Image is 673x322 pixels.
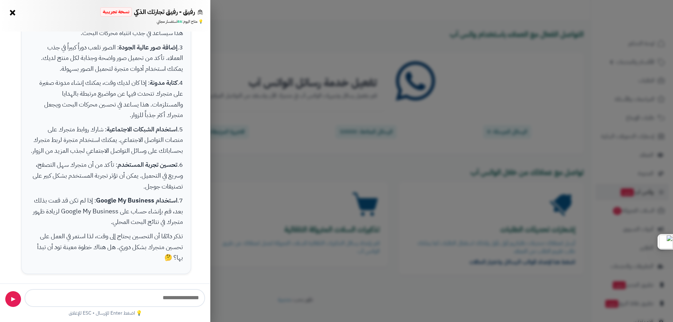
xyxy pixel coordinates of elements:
[197,9,203,15] img: rafeek icon
[11,295,15,303] span: ▶
[150,78,177,87] strong: كتابة مدونة
[107,124,177,134] strong: استخدام الشبكات الاجتماعية
[29,195,183,227] p: 7. : إذا لم تكن قد قمت بذلك بعد، قم بإنشاء حساب على Google My Business لزيادة ظهور متجرك في نتائج...
[29,42,183,74] p: 3. : الصور تلعب دوراً كبيراً في جذب العملاء. تأكد من تحميل صور واضحة وجذابة لكل منتج لديك. يمكنك ...
[177,19,182,25] strong: 46
[7,19,203,25] div: 💡 متاح اليوم: استفسار مجاني
[29,231,183,263] p: تذكر دائمًا أن التحسين يحتاج إلى وقت، لذا استمر في العمل على تحسين متجرك بشكل دوري. هل هناك خطوة ...
[5,291,21,307] button: ▶
[134,7,195,16] span: رفيق - رفيق تجارتك الذكي
[100,7,132,16] span: نسخة تجريبية
[119,42,177,52] strong: إضافة صور عالية الجودة
[7,7,18,18] button: ×
[29,159,183,192] p: 6. : تأكد من أن متجرك سهل التصفح، وسريع في التحميل. يمكن أن تؤثر تجربة المستخدم بشكل كبير على تصن...
[29,77,183,120] p: 4. : إذا كان لديك وقت، يمكنك إنشاء مدونة صغيرة على متجرك تتحدث فيها عن مواضيع مرتبطة بالهدايا وال...
[29,124,183,156] p: 5. : شارك روابط متجرك على منصات التواصل الاجتماعي. يمكنك استخدام متجرة لربط متجرك بحساباتك على وس...
[5,310,205,317] div: 💡 اضغط Enter للإرسال • ESC للإغلاق
[117,160,177,169] strong: تحسين تجربة المستخدم
[96,196,177,205] strong: استخدام Google My Business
